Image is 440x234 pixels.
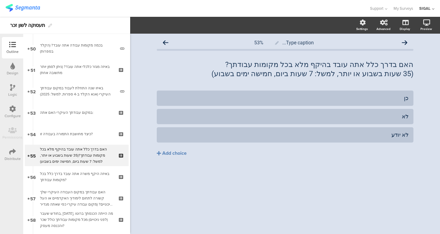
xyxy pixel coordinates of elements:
a: 56 באיזה היקף משרה אתה עובד בדרך כלל בכל מקומות עבודתך? [25,166,129,188]
div: בכמה מקומות עבודה אתה עובד? (הקלד בספרות) [40,42,116,54]
div: Display [400,27,410,31]
img: segmanta logo [5,4,40,12]
div: לא [162,113,409,120]
div: כן [162,95,409,102]
div: כיצד מחושבת התמורה בעבודה זו? [40,131,113,137]
span: 51 [31,66,35,73]
span: 58 [30,216,36,223]
div: Design [7,70,18,76]
a: 53 במקום עבודתך העיקרי האם אתה: [25,102,129,123]
div: באיזה מגזר כלכלי אתה עובד? (ניתן לסמן יותר מתשובה אחת) [40,64,113,76]
span: 50 [30,45,36,52]
div: SIGAL [419,6,431,11]
div: באיזה היקף משרה אתה עובד בדרך כלל בכל מקומות עבודתך? [40,171,113,183]
div: תעסוקה לשון זכר [10,20,45,30]
a: 51 באיזה מגזר כלכלי אתה עובד? (ניתן לסמן יותר מתשובה אחת) [25,59,129,80]
a: 54 כיצד מחושבת התמורה בעבודה זו? [25,123,129,145]
span: 57 [30,195,35,202]
div: Configure [5,113,21,119]
div: האם בדרך כלל אתה עובד בהיקף מלא בכל מקומות עבודתך?(35 שעות בשבוע או יותר, למשל: 7 שעות ביום, חמיש... [40,146,113,165]
div: האם עבודתך במקום העבודה העיקרי שלך קשורה לתחום לימודיך האקדמיים או העל תיכוניים? (מקום עבודה עיקר... [40,189,113,207]
button: Add choice [157,146,413,161]
div: Preview [420,27,432,31]
div: Distribute [5,156,21,162]
p: (35 שעות בשבוע או יותר, למשל: 7 שעות ביום, חמישה ימים בשבוע) [157,69,413,78]
span: Support [370,6,383,11]
div: במקום עבודתך העיקרי האם אתה: [40,110,113,116]
a: 52 באיזו שנה התחלת לעבוד במקום עבודתך העיקרי (אנא הקלד ב-4 ספרות, למשל: 2025) [25,80,129,102]
span: 56 [30,173,36,180]
div: Add choice [162,150,187,157]
span: 53 [30,109,36,116]
a: 58 בחודש שעבר, [DATE], מה הייתה הכנסתך ברוטו (לפני ניכויים) מכל מקומות עבודתך כולל שכר והכנסה מעסק? [25,209,129,230]
a: 57 האם עבודתך במקום העבודה העיקרי שלך קשורה לתחום לימודיך האקדמיים או העל תיכוניים? (מקום עבודה ע... [25,188,129,209]
span: 54 [30,131,36,137]
span: 55 [30,152,36,159]
div: בחודש שעבר, יולי 2025, מה הייתה הכנסתך ברוטו (לפני ניכויים) מכל מקומות עבודתך כולל שכר והכנסה מעסק? [40,210,113,229]
div: Settings [356,27,368,31]
div: Advanced [376,27,391,31]
span: 52 [30,88,36,95]
p: האם בדרך כלל אתה עובד בהיקף מלא בכל מקומות עבודתך? [157,60,413,69]
span: Type caption... [282,40,314,46]
div: באיזו שנה התחלת לעבוד במקום עבודתך העיקרי (אנא הקלד ב-4 ספרות, למשל: 2025) [40,85,116,97]
div: 53% [254,40,263,46]
div: Outline [6,49,19,54]
div: Logic [8,92,17,97]
a: 50 בכמה מקומות עבודה אתה עובד? (הקלד בספרות) [25,38,129,59]
a: 55 האם בדרך כלל אתה עובד בהיקף מלא בכל מקומות עבודתך?(35 שעות בשבוע או יותר, למשל: 7 שעות ביום, ח... [25,145,129,166]
div: לא יודע [162,131,409,138]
